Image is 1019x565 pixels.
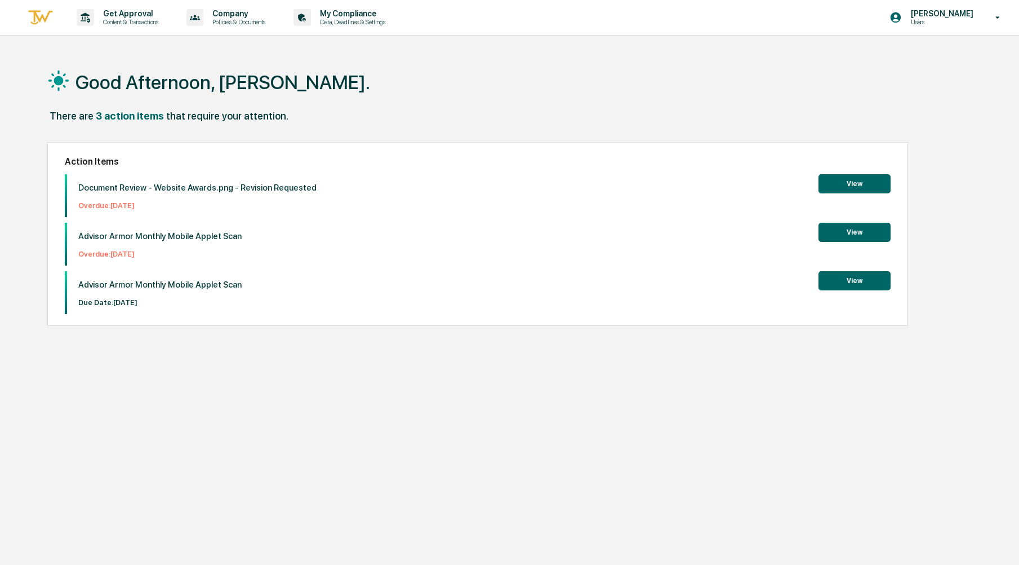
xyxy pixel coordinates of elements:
[65,156,890,167] h2: Action Items
[94,9,164,18] p: Get Approval
[78,201,317,210] p: Overdue: [DATE]
[78,280,242,290] p: Advisor Armor Monthly Mobile Applet Scan
[96,110,164,122] div: 3 action items
[27,8,54,27] img: logo
[166,110,288,122] div: that require your attention.
[78,250,242,258] p: Overdue: [DATE]
[818,178,891,188] a: View
[818,174,891,193] button: View
[50,110,94,122] div: There are
[818,275,891,285] a: View
[311,9,391,18] p: My Compliance
[818,271,891,290] button: View
[818,226,891,237] a: View
[818,223,891,242] button: View
[203,18,271,26] p: Policies & Documents
[203,9,271,18] p: Company
[311,18,391,26] p: Data, Deadlines & Settings
[75,71,370,94] h1: Good Afternoon, [PERSON_NAME].
[78,231,242,241] p: Advisor Armor Monthly Mobile Applet Scan
[78,183,317,193] p: Document Review - Website Awards.png - Revision Requested
[94,18,164,26] p: Content & Transactions
[78,298,242,307] p: Due Date: [DATE]
[902,9,979,18] p: [PERSON_NAME]
[902,18,979,26] p: Users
